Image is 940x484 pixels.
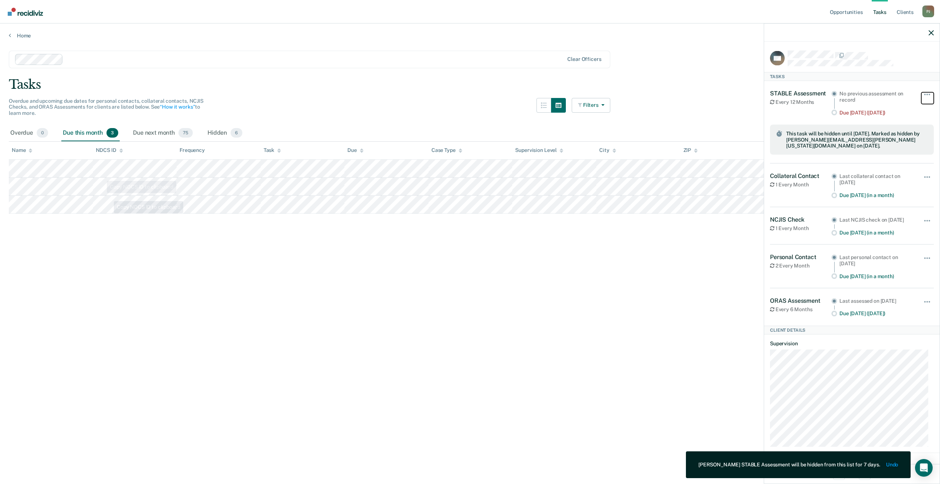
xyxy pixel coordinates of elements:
div: NDCS ID [96,147,123,153]
span: This task will be hidden until [DATE]. Marked as hidden by [PERSON_NAME][EMAIL_ADDRESS][PERSON_NA... [786,130,928,149]
div: Clear officers [567,56,601,62]
span: 6 [231,128,242,138]
a: “How it works” [160,104,195,110]
div: Every 6 Months [770,306,831,312]
div: P J [922,6,934,17]
div: Due next month [131,125,194,141]
img: Recidiviz [8,8,43,16]
div: Every 12 Months [770,99,831,105]
dt: Supervision [770,341,934,347]
span: 0 [37,128,48,138]
div: 1 Every Month [770,225,831,232]
div: Last personal contact on [DATE] [839,254,913,266]
div: ORAS Assessment [770,297,831,304]
button: Filters [572,98,611,113]
div: Due [DATE] ([DATE]) [839,310,913,317]
div: Due [DATE] (in a month) [839,229,913,236]
div: Due [347,147,364,153]
button: Profile dropdown button [922,6,934,17]
div: Due [DATE] (in a month) [839,192,913,198]
div: Supervision Level [515,147,563,153]
div: STABLE Assessment [770,90,831,97]
div: Task [264,147,281,153]
div: Due [DATE] ([DATE]) [839,109,913,116]
div: [PERSON_NAME] STABLE Assessment will be hidden from this list for 7 days. [698,462,880,468]
div: Tasks [764,72,940,81]
div: Last assessed on [DATE] [839,298,913,304]
div: 1 Every Month [770,182,831,188]
div: Tasks [9,77,931,92]
div: Personal Contact [770,253,831,260]
div: NCJIS Check [770,216,831,223]
div: Hidden [206,125,244,141]
div: Last collateral contact on [DATE] [839,173,913,186]
div: ZIP [683,147,698,153]
div: Due [DATE] (in a month) [839,273,913,279]
div: Due this month [61,125,120,141]
span: Overdue and upcoming due dates for personal contacts, collateral contacts, NCJIS Checks, and ORAS... [9,98,203,116]
div: Client Details [764,325,940,334]
div: Name [12,147,32,153]
div: Open Intercom Messenger [915,459,933,477]
button: Undo [886,462,898,468]
div: 2 Every Month [770,263,831,269]
div: Last NCJIS check on [DATE] [839,216,913,223]
div: Collateral Contact [770,172,831,179]
div: City [599,147,616,153]
div: Overdue [9,125,50,141]
div: No previous assessment on record [839,90,913,103]
div: Frequency [180,147,205,153]
div: Case Type [431,147,462,153]
span: 3 [106,128,118,138]
a: Home [9,32,931,39]
span: 75 [178,128,193,138]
